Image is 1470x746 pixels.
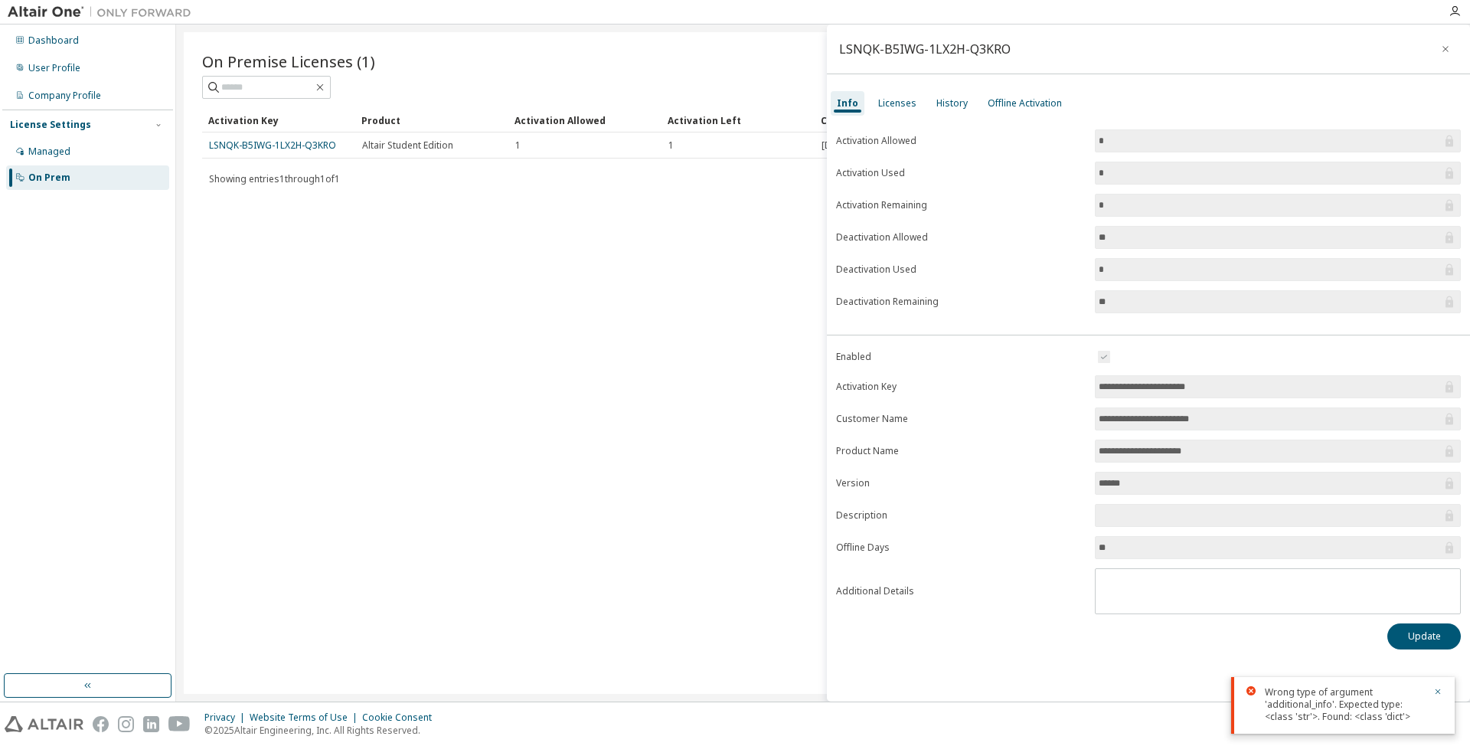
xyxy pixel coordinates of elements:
[204,724,441,737] p: © 2025 Altair Engineering, Inc. All Rights Reserved.
[836,296,1086,308] label: Deactivation Remaining
[28,146,70,158] div: Managed
[836,351,1086,363] label: Enabled
[836,477,1086,489] label: Version
[362,712,441,724] div: Cookie Consent
[837,97,858,110] div: Info
[515,139,521,152] span: 1
[836,585,1086,597] label: Additional Details
[936,97,968,110] div: History
[836,231,1086,244] label: Deactivation Allowed
[668,108,808,133] div: Activation Left
[836,167,1086,179] label: Activation Used
[28,90,101,102] div: Company Profile
[204,712,250,724] div: Privacy
[28,34,79,47] div: Dashboard
[836,199,1086,211] label: Activation Remaining
[821,108,1377,133] div: Creation Date
[836,445,1086,457] label: Product Name
[836,381,1086,393] label: Activation Key
[118,716,134,732] img: instagram.svg
[28,172,70,184] div: On Prem
[836,135,1086,147] label: Activation Allowed
[836,413,1086,425] label: Customer Name
[514,108,655,133] div: Activation Allowed
[209,172,340,185] span: Showing entries 1 through 1 of 1
[250,712,362,724] div: Website Terms of Use
[836,263,1086,276] label: Deactivation Used
[839,43,1011,55] div: LSNQK-B5IWG-1LX2H-Q3KRO
[8,5,199,20] img: Altair One
[1265,686,1424,723] div: Wrong type of argument 'additional_info'. Expected type: <class 'str'>. Found: <class 'dict'>
[836,542,1086,554] label: Offline Days
[822,139,890,152] span: [DATE] 04:01:01
[10,119,91,131] div: License Settings
[878,97,916,110] div: Licenses
[362,139,453,152] span: Altair Student Edition
[5,716,83,732] img: altair_logo.svg
[361,108,502,133] div: Product
[143,716,159,732] img: linkedin.svg
[28,62,80,74] div: User Profile
[168,716,191,732] img: youtube.svg
[1387,623,1461,649] button: Update
[93,716,109,732] img: facebook.svg
[208,108,349,133] div: Activation Key
[836,509,1086,522] label: Description
[988,97,1062,110] div: Offline Activation
[202,51,375,72] span: On Premise Licenses (1)
[209,139,336,152] a: LSNQK-B5IWG-1LX2H-Q3KRO
[668,139,674,152] span: 1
